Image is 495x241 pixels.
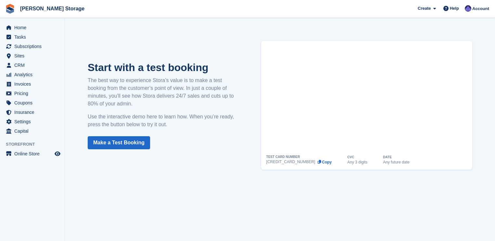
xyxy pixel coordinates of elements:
[383,156,391,159] div: DATE
[14,98,53,107] span: Coupons
[14,32,53,42] span: Tasks
[3,127,61,136] a: menu
[14,70,53,79] span: Analytics
[266,160,315,164] div: [CREDIT_CARD_NUMBER]
[266,155,300,159] div: TEST CARD NUMBER
[14,127,53,136] span: Capital
[14,117,53,126] span: Settings
[14,79,53,89] span: Invoices
[3,61,61,70] a: menu
[3,79,61,89] a: menu
[418,5,431,12] span: Create
[472,6,489,12] span: Account
[3,23,61,32] a: menu
[383,160,409,164] div: Any future date
[3,32,61,42] a: menu
[3,149,61,158] a: menu
[3,51,61,60] a: menu
[5,4,15,14] img: stora-icon-8386f47178a22dfd0bd8f6a31ec36ba5ce8667c1dd55bd0f319d3a0aa187defe.svg
[266,41,467,155] iframe: How to Place a Test Booking
[14,108,53,117] span: Insurance
[3,70,61,79] a: menu
[317,160,332,164] button: Copy
[6,141,65,148] span: Storefront
[18,3,87,14] a: [PERSON_NAME] Storage
[3,89,61,98] a: menu
[88,113,242,128] p: Use the interactive demo here to learn how. When you’re ready, press the button below to try it out.
[14,42,53,51] span: Subscriptions
[14,89,53,98] span: Pricing
[465,5,471,12] img: Tim Sinnott
[3,42,61,51] a: menu
[88,136,150,149] a: Make a Test Booking
[3,108,61,117] a: menu
[88,77,242,108] p: The best way to experience Stora’s value is to make a test booking from the customer’s point of v...
[14,23,53,32] span: Home
[347,160,367,164] div: Any 3 digits
[347,156,354,159] div: CVC
[3,98,61,107] a: menu
[54,150,61,158] a: Preview store
[14,61,53,70] span: CRM
[450,5,459,12] span: Help
[14,149,53,158] span: Online Store
[88,62,209,73] strong: Start with a test booking
[3,117,61,126] a: menu
[14,51,53,60] span: Sites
